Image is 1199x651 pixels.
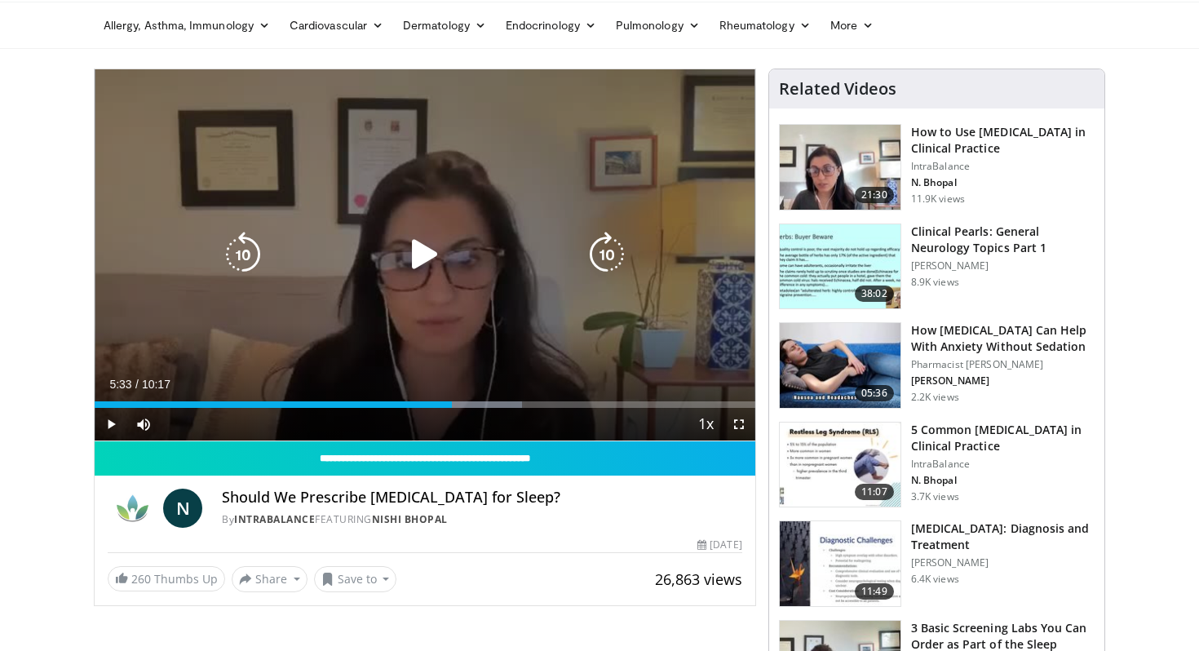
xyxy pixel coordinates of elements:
h3: Clinical Pearls: General Neurology Topics Part 1 [911,224,1095,256]
span: / [135,378,139,391]
p: 3.7K views [911,490,959,503]
p: IntraBalance [911,160,1095,173]
div: By FEATURING [222,512,742,527]
button: Fullscreen [723,408,755,441]
button: Mute [127,408,160,441]
a: Cardiovascular [280,9,393,42]
span: 5:33 [109,378,131,391]
span: 05:36 [855,385,894,401]
a: Endocrinology [496,9,606,42]
a: 11:49 [MEDICAL_DATA]: Diagnosis and Treatment [PERSON_NAME] 6.4K views [779,520,1095,607]
p: Pharmacist [PERSON_NAME] [911,358,1095,371]
p: 2.2K views [911,391,959,404]
span: 10:17 [142,378,170,391]
img: IntraBalance [108,489,157,528]
a: 260 Thumbs Up [108,566,225,591]
button: Save to [314,566,397,592]
a: Dermatology [393,9,496,42]
a: Rheumatology [710,9,821,42]
div: Progress Bar [95,401,755,408]
a: N [163,489,202,528]
a: Pulmonology [606,9,710,42]
a: More [821,9,883,42]
img: 91ec4e47-6cc3-4d45-a77d-be3eb23d61cb.150x105_q85_crop-smart_upscale.jpg [780,224,900,309]
span: 21:30 [855,187,894,203]
p: 8.9K views [911,276,959,289]
p: N. Bhopal [911,176,1095,189]
img: e41a58fc-c8b3-4e06-accc-3dd0b2ae14cc.150x105_q85_crop-smart_upscale.jpg [780,423,900,507]
img: 662646f3-24dc-48fd-91cb-7f13467e765c.150x105_q85_crop-smart_upscale.jpg [780,125,900,210]
span: 26,863 views [655,569,742,589]
h3: 5 Common [MEDICAL_DATA] in Clinical Practice [911,422,1095,454]
span: 260 [131,571,151,587]
a: Allergy, Asthma, Immunology [94,9,280,42]
p: [PERSON_NAME] [911,259,1095,272]
span: 11:49 [855,583,894,600]
h3: How [MEDICAL_DATA] Can Help With Anxiety Without Sedation [911,322,1095,355]
p: 6.4K views [911,573,959,586]
a: 38:02 Clinical Pearls: General Neurology Topics Part 1 [PERSON_NAME] 8.9K views [779,224,1095,310]
a: 05:36 How [MEDICAL_DATA] Can Help With Anxiety Without Sedation Pharmacist [PERSON_NAME] [PERSON_... [779,322,1095,409]
a: Nishi Bhopal [372,512,448,526]
button: Play [95,408,127,441]
p: N. Bhopal [911,474,1095,487]
span: 38:02 [855,286,894,302]
img: 6e0bc43b-d42b-409a-85fd-0f454729f2ca.150x105_q85_crop-smart_upscale.jpg [780,521,900,606]
h3: How to Use [MEDICAL_DATA] in Clinical Practice [911,124,1095,157]
img: 7bfe4765-2bdb-4a7e-8d24-83e30517bd33.150x105_q85_crop-smart_upscale.jpg [780,323,900,408]
h3: [MEDICAL_DATA]: Diagnosis and Treatment [911,520,1095,553]
h4: Related Videos [779,79,896,99]
a: 21:30 How to Use [MEDICAL_DATA] in Clinical Practice IntraBalance N. Bhopal 11.9K views [779,124,1095,210]
div: [DATE] [697,538,741,552]
h4: Should We Prescribe [MEDICAL_DATA] for Sleep? [222,489,742,507]
a: IntraBalance [234,512,315,526]
video-js: Video Player [95,69,755,441]
p: 11.9K views [911,193,965,206]
span: 11:07 [855,484,894,500]
p: [PERSON_NAME] [911,374,1095,387]
p: IntraBalance [911,458,1095,471]
a: 11:07 5 Common [MEDICAL_DATA] in Clinical Practice IntraBalance N. Bhopal 3.7K views [779,422,1095,508]
button: Share [232,566,307,592]
p: [PERSON_NAME] [911,556,1095,569]
button: Playback Rate [690,408,723,441]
